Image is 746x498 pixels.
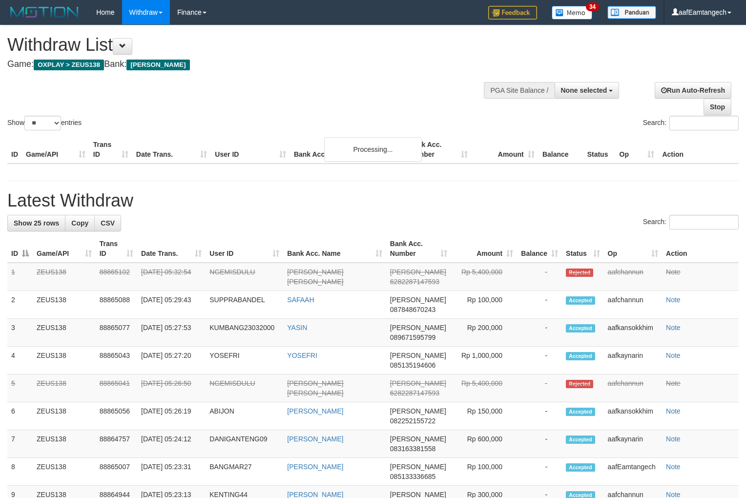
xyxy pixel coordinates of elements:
[390,296,446,304] span: [PERSON_NAME]
[324,137,422,162] div: Processing...
[604,458,662,486] td: aafEamtangech
[7,235,33,263] th: ID: activate to sort column descending
[390,435,446,443] span: [PERSON_NAME]
[561,86,607,94] span: None selected
[604,347,662,374] td: aafkaynarin
[555,82,620,99] button: None selected
[586,2,599,11] span: 34
[96,458,137,486] td: 88865007
[390,445,435,453] span: Copy 083163381558 to clipboard
[386,235,451,263] th: Bank Acc. Number: activate to sort column ascending
[33,402,96,430] td: ZEUS138
[287,324,307,332] a: YASIN
[517,458,562,486] td: -
[33,374,96,402] td: ZEUS138
[96,319,137,347] td: 88865077
[451,235,517,263] th: Amount: activate to sort column ascending
[666,407,681,415] a: Note
[137,291,206,319] td: [DATE] 05:29:43
[94,215,121,231] a: CSV
[517,263,562,291] td: -
[566,324,595,332] span: Accepted
[89,136,132,164] th: Trans ID
[137,347,206,374] td: [DATE] 05:27:20
[7,458,33,486] td: 8
[7,347,33,374] td: 4
[101,219,115,227] span: CSV
[137,374,206,402] td: [DATE] 05:26:50
[206,402,283,430] td: ABIJON
[206,374,283,402] td: NGEMISDULU
[287,296,314,304] a: SAFAAH
[7,374,33,402] td: 5
[451,263,517,291] td: Rp 5,400,000
[287,352,317,359] a: YOSEFRI
[484,82,554,99] div: PGA Site Balance /
[517,235,562,263] th: Balance: activate to sort column ascending
[287,435,343,443] a: [PERSON_NAME]
[604,263,662,291] td: aafchannun
[566,352,595,360] span: Accepted
[7,319,33,347] td: 3
[137,235,206,263] th: Date Trans.: activate to sort column ascending
[566,408,595,416] span: Accepted
[666,296,681,304] a: Note
[517,402,562,430] td: -
[137,402,206,430] td: [DATE] 05:26:19
[604,319,662,347] td: aafkansokkhim
[33,235,96,263] th: Game/API: activate to sort column ascending
[132,136,211,164] th: Date Trans.
[517,430,562,458] td: -
[390,268,446,276] span: [PERSON_NAME]
[96,402,137,430] td: 88865056
[7,291,33,319] td: 2
[206,319,283,347] td: KUMBANG23032000
[287,379,343,397] a: [PERSON_NAME] [PERSON_NAME]
[539,136,583,164] th: Balance
[390,324,446,332] span: [PERSON_NAME]
[65,215,95,231] a: Copy
[206,430,283,458] td: DANIGANTENG09
[7,35,488,55] h1: Withdraw List
[451,430,517,458] td: Rp 600,000
[488,6,537,20] img: Feedback.jpg
[206,458,283,486] td: BANGMAR27
[206,291,283,319] td: SUPPRABANDEL
[390,389,439,397] span: Copy 6282287147593 to clipboard
[517,291,562,319] td: -
[211,136,290,164] th: User ID
[290,136,405,164] th: Bank Acc. Name
[562,235,604,263] th: Status: activate to sort column ascending
[451,347,517,374] td: Rp 1,000,000
[566,380,593,388] span: Rejected
[7,5,82,20] img: MOTION_logo.png
[390,352,446,359] span: [PERSON_NAME]
[604,430,662,458] td: aafkaynarin
[517,319,562,347] td: -
[666,435,681,443] a: Note
[126,60,189,70] span: [PERSON_NAME]
[287,407,343,415] a: [PERSON_NAME]
[71,219,88,227] span: Copy
[390,379,446,387] span: [PERSON_NAME]
[643,116,739,130] label: Search:
[96,263,137,291] td: 88865102
[451,402,517,430] td: Rp 150,000
[96,291,137,319] td: 88865088
[96,347,137,374] td: 88865043
[7,136,22,164] th: ID
[566,296,595,305] span: Accepted
[583,136,616,164] th: Status
[390,306,435,313] span: Copy 087848670243 to clipboard
[96,430,137,458] td: 88864757
[24,116,61,130] select: Showentries
[604,402,662,430] td: aafkansokkhim
[517,374,562,402] td: -
[7,263,33,291] td: 1
[552,6,593,20] img: Button%20Memo.svg
[33,430,96,458] td: ZEUS138
[566,269,593,277] span: Rejected
[451,319,517,347] td: Rp 200,000
[643,215,739,229] label: Search:
[604,291,662,319] td: aafchannun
